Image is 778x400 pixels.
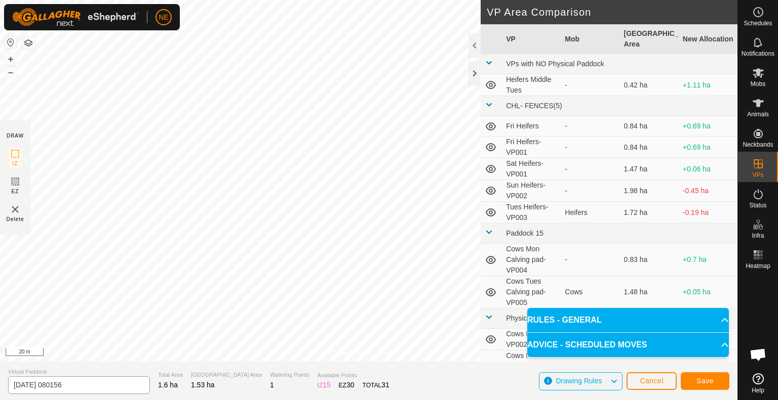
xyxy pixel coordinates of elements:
[158,381,178,389] span: 1.6 ha
[5,36,17,49] button: Reset Map
[502,24,561,54] th: VP
[679,137,737,158] td: +0.69 ha
[752,233,764,239] span: Infra
[5,66,17,78] button: –
[556,377,602,385] span: Drawing Rules
[502,244,561,276] td: Cows Mon Calving pad-VP004
[323,381,331,389] span: 15
[679,202,737,224] td: -0.19 ha
[12,188,19,195] span: EZ
[506,314,568,322] span: Physical Paddock 1
[379,348,409,358] a: Contact Us
[502,74,561,96] td: Heifers Middle Tues
[565,186,615,196] div: -
[679,180,737,202] td: -0.45 ha
[752,172,763,178] span: VPs
[565,121,615,131] div: -
[749,202,766,208] span: Status
[381,381,390,389] span: 31
[502,180,561,202] td: Sun Heifers-VP002
[738,369,778,397] a: Help
[620,74,679,96] td: 0.42 ha
[317,371,389,380] span: Available Points
[752,387,764,393] span: Help
[565,142,615,153] div: -
[679,158,737,180] td: +0.06 ha
[12,8,139,26] img: Gallagher Logo
[317,380,330,390] div: IZ
[620,244,679,276] td: 0.83 ha
[696,377,714,385] span: Save
[620,202,679,224] td: 1.72 ha
[487,6,737,18] h2: VP Area Comparison
[679,116,737,137] td: +0.69 ha
[506,229,543,237] span: Paddock 15
[527,333,729,357] p-accordion-header: ADVICE - SCHEDULED MOVES
[742,51,774,57] span: Notifications
[502,116,561,137] td: Fri Heifers
[339,380,355,390] div: EZ
[9,203,21,215] img: VP
[527,339,647,351] span: ADVICE - SCHEDULED MOVES
[502,350,561,383] td: Cows Mon Calving pad-VP003
[191,371,262,379] span: [GEOGRAPHIC_DATA] Area
[329,348,367,358] a: Privacy Policy
[5,53,17,65] button: +
[746,263,770,269] span: Heatmap
[561,24,619,54] th: Mob
[620,158,679,180] td: 1.47 ha
[191,381,215,389] span: 1.53 ha
[679,74,737,96] td: +1.11 ha
[565,287,615,297] div: Cows
[7,215,24,223] span: Delete
[565,80,615,91] div: -
[527,308,729,332] p-accordion-header: RULES - GENERAL
[346,381,355,389] span: 30
[527,314,602,326] span: RULES - GENERAL
[158,371,183,379] span: Total Area
[8,368,150,376] span: Virtual Paddock
[620,137,679,158] td: 0.84 ha
[13,160,18,167] span: IZ
[7,132,24,140] div: DRAW
[565,361,615,372] div: -
[679,276,737,308] td: +0.05 ha
[159,12,168,23] span: NE
[681,372,729,390] button: Save
[620,180,679,202] td: 1.98 ha
[363,380,390,390] div: TOTAL
[270,371,309,379] span: Watering Points
[565,207,615,218] div: Heifers
[502,202,561,224] td: Tues Heifers-VP003
[565,164,615,174] div: -
[679,24,737,54] th: New Allocation
[506,102,562,110] span: CHL- FENCES(5)
[502,329,561,350] td: Cows Fri-VP002
[502,158,561,180] td: Sat Heifers-VP001
[565,254,615,265] div: -
[22,37,34,49] button: Map Layers
[270,381,274,389] span: 1
[620,276,679,308] td: 1.48 ha
[502,276,561,308] td: Cows Tues Calving pad-VP005
[743,142,773,148] span: Neckbands
[502,137,561,158] td: Fri Heifers-VP001
[747,111,769,117] span: Animals
[640,377,664,385] span: Cancel
[743,339,773,370] div: Open chat
[751,81,765,87] span: Mobs
[506,60,604,68] span: VPs with NO Physical Paddock
[620,24,679,54] th: [GEOGRAPHIC_DATA] Area
[620,116,679,137] td: 0.84 ha
[679,244,737,276] td: +0.7 ha
[627,372,677,390] button: Cancel
[744,20,772,26] span: Schedules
